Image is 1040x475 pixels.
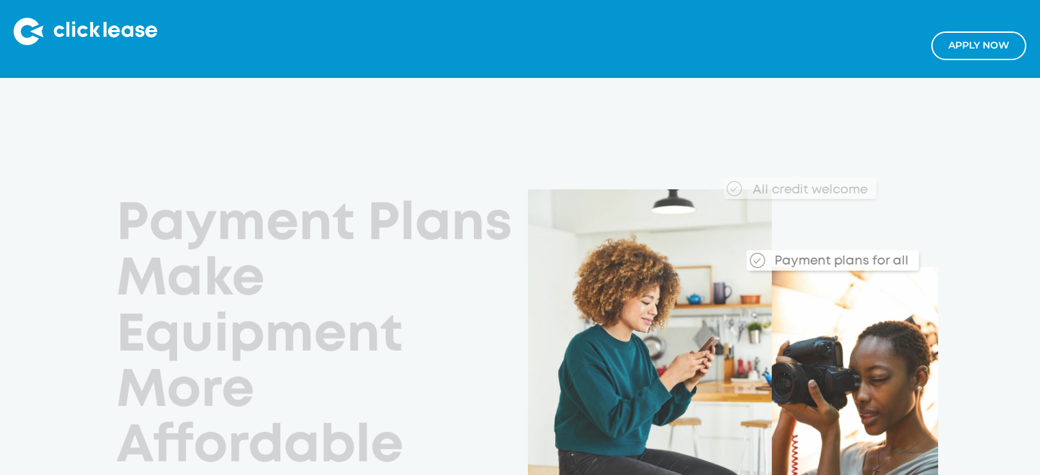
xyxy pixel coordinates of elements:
[116,197,528,475] h1: Payment Plans Make Equipment More Affordable
[750,254,765,269] img: Checkmark_callout
[728,181,743,196] img: Checkmark_callout
[14,18,157,45] img: Clicklease logo
[769,245,909,270] div: Payment plans for all
[931,31,1026,59] a: Apply NOw
[699,172,877,199] div: All credit welcome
